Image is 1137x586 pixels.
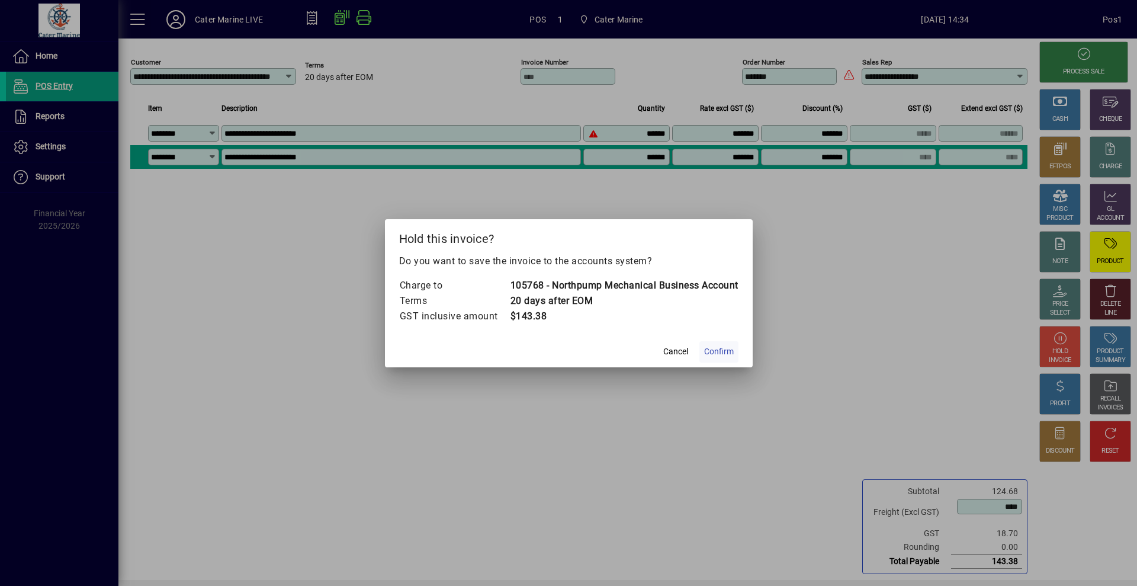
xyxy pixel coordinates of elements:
td: $143.38 [510,309,738,324]
button: Confirm [699,341,738,363]
span: Confirm [704,345,734,358]
h2: Hold this invoice? [385,219,753,254]
p: Do you want to save the invoice to the accounts system? [399,254,738,268]
td: Charge to [399,278,510,293]
td: 105768 - Northpump Mechanical Business Account [510,278,738,293]
td: Terms [399,293,510,309]
button: Cancel [657,341,695,363]
td: GST inclusive amount [399,309,510,324]
td: 20 days after EOM [510,293,738,309]
span: Cancel [663,345,688,358]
